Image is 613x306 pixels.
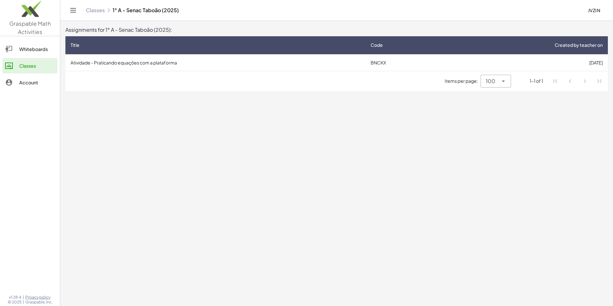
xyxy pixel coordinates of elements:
[9,295,21,300] span: v1.28.4
[555,42,603,48] span: Created by teacher on
[25,295,53,300] a: Privacy policy
[588,7,600,13] span: Jvzin
[68,5,78,15] button: Toggle navigation
[8,300,21,305] span: © 2025
[583,4,605,16] button: Jvzin
[86,7,105,13] a: Classes
[25,300,53,305] span: Graspable, Inc.
[548,74,607,89] nav: Pagination Navigation
[71,42,80,48] span: Title
[3,75,57,90] a: Account
[19,79,55,86] div: Account
[65,26,608,34] div: Assignments for 1° A - Senac Taboão (2025):
[9,20,51,35] span: Graspable Math Activities
[441,54,608,71] td: [DATE]
[19,45,55,53] div: Whiteboards
[445,78,481,84] span: Items per page:
[3,58,57,73] a: Classes
[19,62,55,70] div: Classes
[65,54,365,71] td: Atividade - Praticando equações com a plataforma
[23,295,24,300] span: |
[23,300,24,305] span: |
[365,54,441,71] td: BNCKX
[486,77,495,85] span: 100
[371,42,383,48] span: Code
[530,78,543,84] div: 1-1 of 1
[3,41,57,57] a: Whiteboards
